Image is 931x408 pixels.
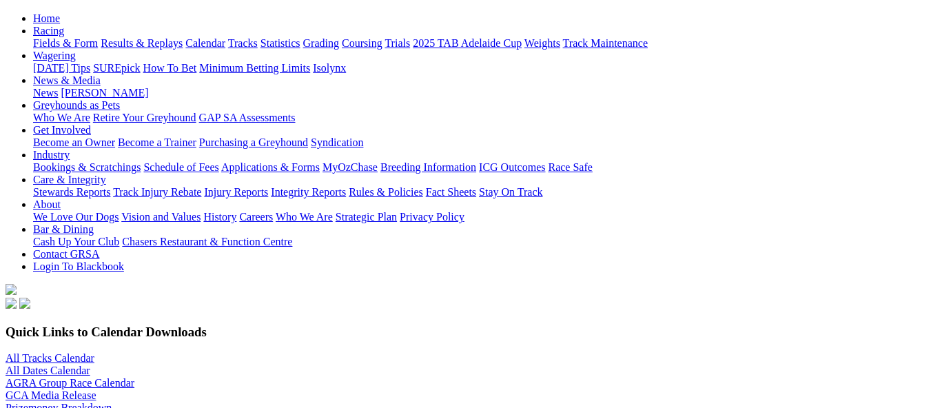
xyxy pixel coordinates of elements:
div: Industry [33,161,925,174]
a: 2025 TAB Adelaide Cup [413,37,522,49]
a: Track Maintenance [563,37,648,49]
a: MyOzChase [323,161,378,173]
a: Bar & Dining [33,223,94,235]
a: Race Safe [548,161,592,173]
a: Weights [524,37,560,49]
a: Injury Reports [204,186,268,198]
a: Bookings & Scratchings [33,161,141,173]
a: How To Bet [143,62,197,74]
a: GCA Media Release [6,389,96,401]
a: Who We Are [33,112,90,123]
a: Trials [385,37,410,49]
a: Applications & Forms [221,161,320,173]
a: Grading [303,37,339,49]
a: Calendar [185,37,225,49]
a: All Dates Calendar [6,365,90,376]
a: Care & Integrity [33,174,106,185]
a: Tracks [228,37,258,49]
div: Racing [33,37,925,50]
img: facebook.svg [6,298,17,309]
a: Cash Up Your Club [33,236,119,247]
a: Greyhounds as Pets [33,99,120,111]
a: Rules & Policies [349,186,423,198]
a: Syndication [311,136,363,148]
a: AGRA Group Race Calendar [6,377,134,389]
a: History [203,211,236,223]
div: Care & Integrity [33,186,925,198]
a: Fact Sheets [426,186,476,198]
a: Contact GRSA [33,248,99,260]
a: Fields & Form [33,37,98,49]
a: Purchasing a Greyhound [199,136,308,148]
a: Become a Trainer [118,136,196,148]
a: Schedule of Fees [143,161,218,173]
a: [PERSON_NAME] [61,87,148,99]
div: Wagering [33,62,925,74]
a: About [33,198,61,210]
a: Become an Owner [33,136,115,148]
div: About [33,211,925,223]
a: Breeding Information [380,161,476,173]
a: Careers [239,211,273,223]
a: Get Involved [33,124,91,136]
div: Bar & Dining [33,236,925,248]
a: Who We Are [276,211,333,223]
a: Strategic Plan [336,211,397,223]
a: Coursing [342,37,382,49]
a: News [33,87,58,99]
a: Chasers Restaurant & Function Centre [122,236,292,247]
a: GAP SA Assessments [199,112,296,123]
a: We Love Our Dogs [33,211,119,223]
h3: Quick Links to Calendar Downloads [6,325,925,340]
a: Integrity Reports [271,186,346,198]
img: logo-grsa-white.png [6,284,17,295]
a: ICG Outcomes [479,161,545,173]
a: Retire Your Greyhound [93,112,196,123]
a: Isolynx [313,62,346,74]
a: Track Injury Rebate [113,186,201,198]
a: Stay On Track [479,186,542,198]
div: Greyhounds as Pets [33,112,925,124]
a: SUREpick [93,62,140,74]
a: News & Media [33,74,101,86]
img: twitter.svg [19,298,30,309]
a: Results & Replays [101,37,183,49]
div: News & Media [33,87,925,99]
div: Get Involved [33,136,925,149]
a: Industry [33,149,70,161]
a: Vision and Values [121,211,201,223]
a: Minimum Betting Limits [199,62,310,74]
a: Privacy Policy [400,211,464,223]
a: Wagering [33,50,76,61]
a: All Tracks Calendar [6,352,94,364]
a: Home [33,12,60,24]
a: Statistics [260,37,300,49]
a: Login To Blackbook [33,261,124,272]
a: Racing [33,25,64,37]
a: [DATE] Tips [33,62,90,74]
a: Stewards Reports [33,186,110,198]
